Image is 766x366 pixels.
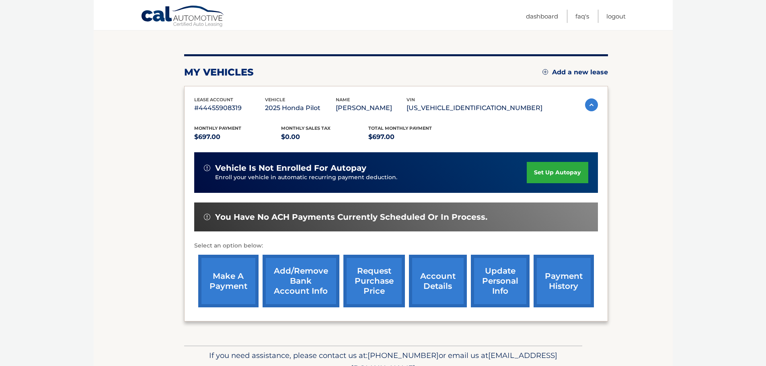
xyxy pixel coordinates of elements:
[265,102,336,114] p: 2025 Honda Pilot
[409,255,467,307] a: account details
[534,255,594,307] a: payment history
[575,10,589,23] a: FAQ's
[194,125,241,131] span: Monthly Payment
[526,10,558,23] a: Dashboard
[585,98,598,111] img: accordion-active.svg
[368,131,456,143] p: $697.00
[204,165,210,171] img: alert-white.svg
[265,97,285,102] span: vehicle
[542,68,608,76] a: Add a new lease
[471,255,530,307] a: update personal info
[281,131,368,143] p: $0.00
[542,69,548,75] img: add.svg
[368,125,432,131] span: Total Monthly Payment
[281,125,331,131] span: Monthly sales Tax
[215,173,527,182] p: Enroll your vehicle in automatic recurring payment deduction.
[198,255,259,307] a: make a payment
[407,97,415,102] span: vin
[343,255,405,307] a: request purchase price
[336,97,350,102] span: name
[263,255,339,307] a: Add/Remove bank account info
[606,10,626,23] a: Logout
[184,66,254,78] h2: my vehicles
[368,351,439,360] span: [PHONE_NUMBER]
[194,102,265,114] p: #44455908319
[141,5,225,29] a: Cal Automotive
[336,102,407,114] p: [PERSON_NAME]
[194,131,281,143] p: $697.00
[527,162,588,183] a: set up autopay
[215,163,366,173] span: vehicle is not enrolled for autopay
[194,97,233,102] span: lease account
[204,214,210,220] img: alert-white.svg
[407,102,542,114] p: [US_VEHICLE_IDENTIFICATION_NUMBER]
[215,212,487,222] span: You have no ACH payments currently scheduled or in process.
[194,241,598,251] p: Select an option below:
